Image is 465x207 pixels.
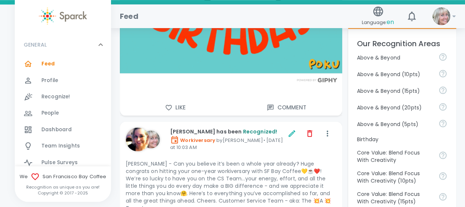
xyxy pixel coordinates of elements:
[120,10,138,22] h1: Feed
[15,190,111,196] p: Copyright © 2017 - 2025
[438,119,447,128] svg: For going above and beyond!
[15,89,111,105] a: Recognize!
[39,7,87,25] img: Sparck logo
[41,109,59,117] span: People
[15,56,111,72] a: Feed
[357,87,432,95] p: Above & Beyond (15pts)
[438,102,447,111] svg: For going above and beyond!
[15,72,111,89] a: Profile
[357,149,432,164] p: Core Value: Blend Focus With Creativity
[41,60,55,68] span: Feed
[126,128,149,151] img: Picture of Nikki Meeks
[170,128,286,135] p: [PERSON_NAME] has been
[357,190,432,205] p: Core Value: Blend Focus With Creativity (15pts)
[142,130,160,148] img: Picture of Linda Chock
[15,184,111,190] p: Recognition as unique as you are!
[15,105,111,121] a: People
[438,52,447,61] svg: For going above and beyond!
[170,137,215,144] span: Workiversary
[15,7,111,25] a: Sparck logo
[387,18,394,26] span: en
[438,192,447,201] svg: Achieve goals today and innovate for tomorrow
[362,17,394,27] span: Language:
[357,71,432,78] p: Above & Beyond (10pts)
[357,170,432,184] p: Core Value: Blend Focus With Creativity (10pts)
[359,3,397,30] button: Language:en
[15,34,111,56] div: GENERAL
[357,38,447,50] p: Our Recognition Areas
[231,100,342,115] button: Comment
[15,122,111,138] a: Dashboard
[438,151,447,160] svg: Achieve goals today and innovate for tomorrow
[41,93,70,101] span: Recognize!
[295,78,339,82] img: Powered by GIPHY
[438,86,447,95] svg: For going above and beyond!
[357,54,432,61] p: Above & Beyond
[41,126,72,133] span: Dashboard
[357,136,447,143] p: Birthday
[438,69,447,78] svg: For going above and beyond!
[432,7,450,25] img: Picture of Linda
[120,100,231,115] button: Like
[15,138,111,154] a: Team Insights
[357,121,432,128] p: Above & Beyond (5pts)
[243,128,277,135] span: Recognized!
[438,172,447,180] svg: Achieve goals today and innovate for tomorrow
[15,172,111,181] span: We San Francisco Bay Coffee
[357,104,432,111] p: Above & Beyond (20pts)
[15,155,111,171] a: Pulse Surveys
[170,135,286,151] p: by [PERSON_NAME] • [DATE] at 10:03 AM
[41,142,80,150] span: Team Insights
[41,159,78,166] span: Pulse Surveys
[41,77,58,84] span: Profile
[24,41,47,48] p: GENERAL
[15,56,111,174] div: GENERAL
